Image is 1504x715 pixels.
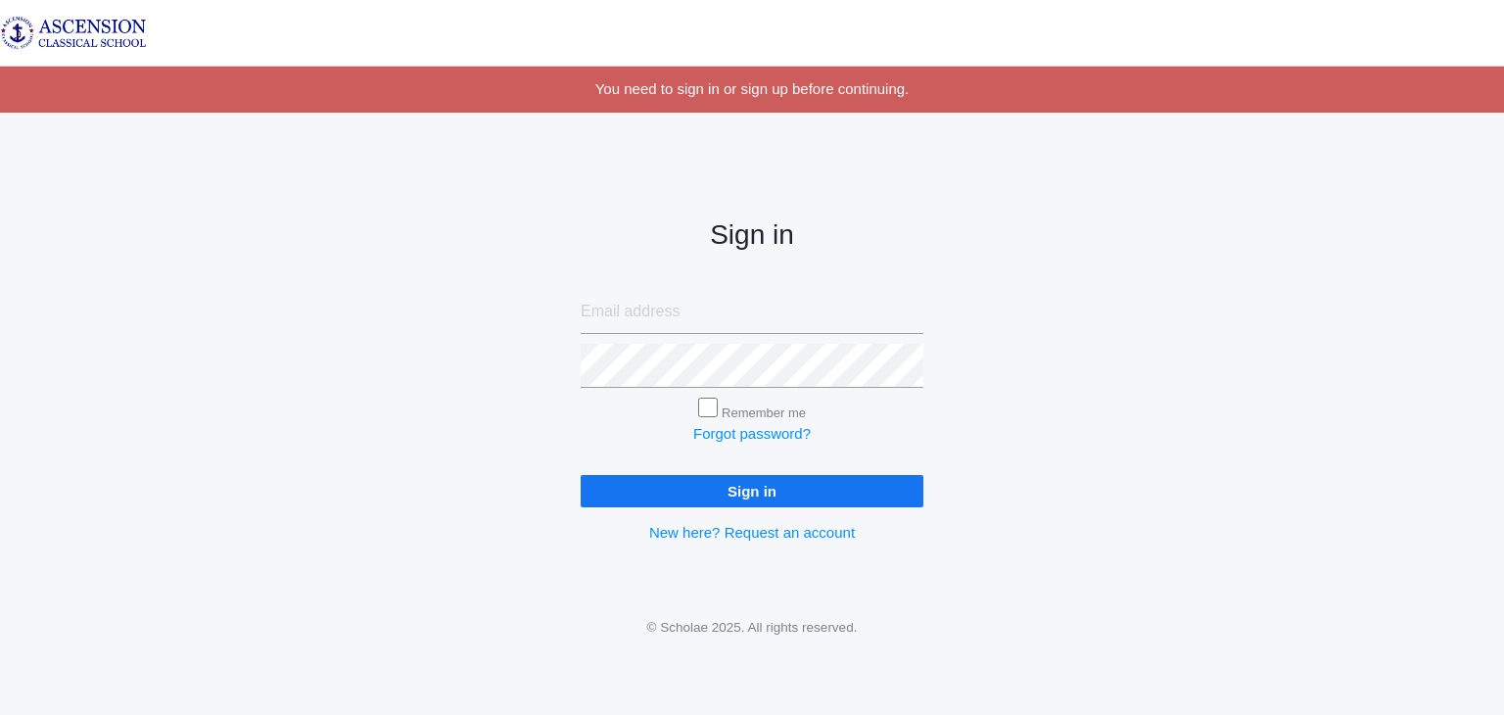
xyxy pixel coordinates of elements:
[722,405,806,420] label: Remember me
[581,290,923,334] input: Email address
[693,425,811,442] a: Forgot password?
[581,475,923,507] input: Sign in
[581,220,923,251] h2: Sign in
[649,524,855,541] a: New here? Request an account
